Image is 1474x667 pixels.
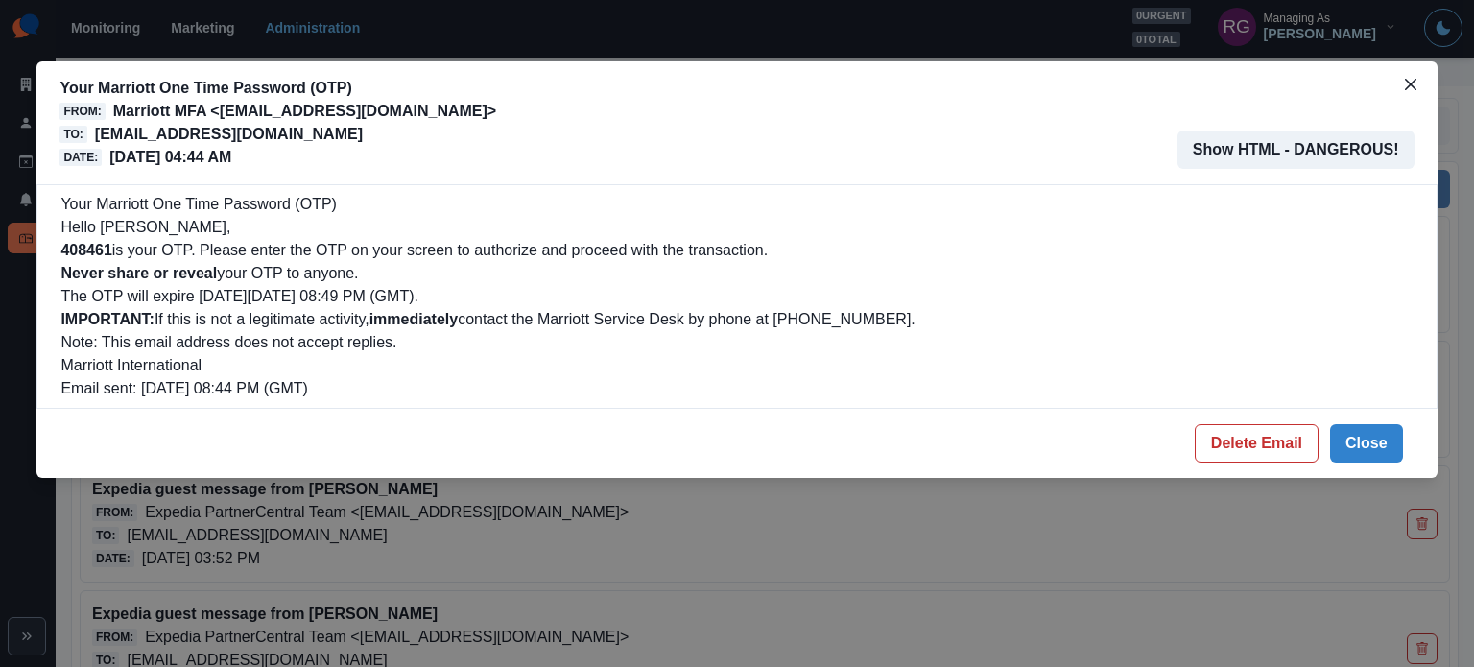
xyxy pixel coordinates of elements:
p: Marriott International [60,354,1413,377]
b: Never share or reveal [60,265,217,281]
p: [EMAIL_ADDRESS][DOMAIN_NAME] [95,123,363,146]
p: Hello [PERSON_NAME], [60,216,1413,239]
span: From: [59,103,105,120]
p: is your OTP. Please enter the OTP on your screen to authorize and proceed with the transaction. [60,239,1413,262]
button: Delete Email [1195,424,1319,463]
button: Show HTML - DANGEROUS! [1177,131,1415,169]
p: Email sent: [DATE] 08:44 PM (GMT) [60,377,1413,400]
button: Close [1395,69,1426,100]
p: If this is not a legitimate activity, contact the Marriott Service Desk by phone at [PHONE_NUMBER]. [60,308,1413,331]
b: IMPORTANT: [60,311,154,327]
div: Your Marriott One Time Password (OTP) [60,193,1413,400]
b: 408461 [60,242,111,258]
span: Date: [59,149,102,166]
p: Marriott MFA <[EMAIL_ADDRESS][DOMAIN_NAME]> [113,100,496,123]
button: Close [1330,424,1403,463]
b: immediately [369,311,458,327]
p: [DATE] 04:44 AM [109,146,231,169]
p: your OTP to anyone. [60,262,1413,285]
span: To: [59,126,86,143]
p: Note: This email address does not accept replies. [60,331,1413,354]
p: The OTP will expire [DATE][DATE] 08:49 PM (GMT). [60,285,1413,308]
p: Your Marriott One Time Password (OTP) [59,77,496,100]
